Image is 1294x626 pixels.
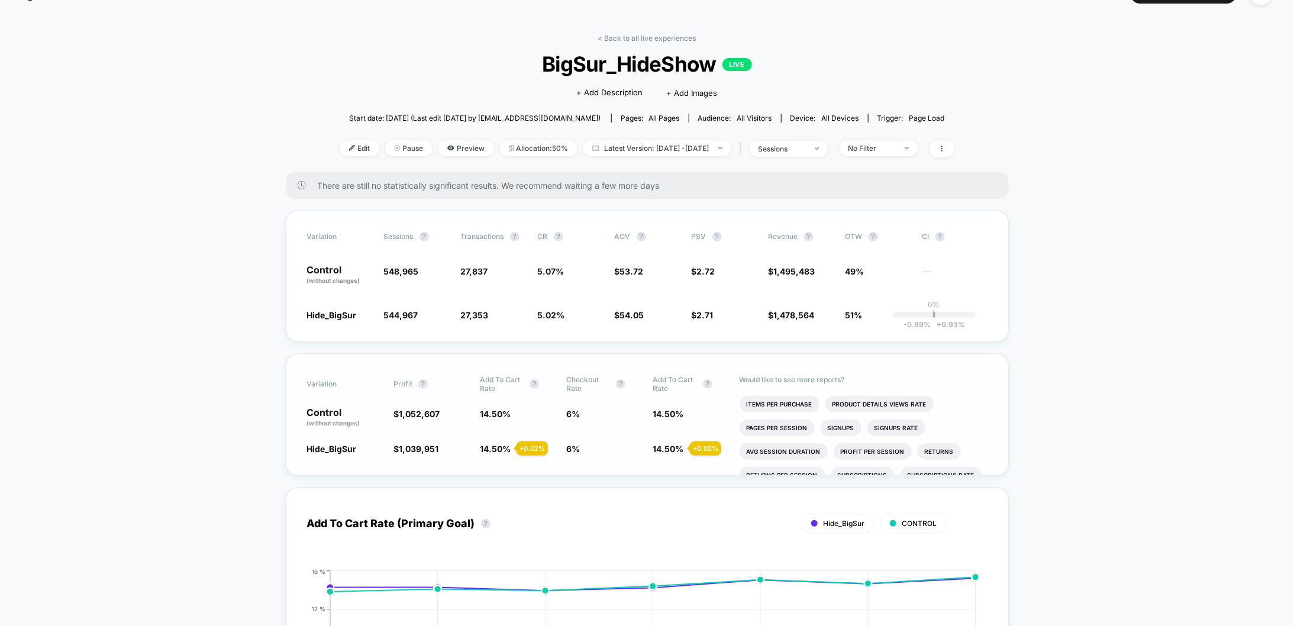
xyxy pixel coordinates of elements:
li: Avg Session Duration [740,443,828,460]
span: Hide_BigSur [307,444,357,454]
button: ? [419,232,429,241]
p: Control [307,408,382,428]
span: 5.02 % [538,310,565,320]
span: 27,837 [461,266,488,276]
span: $ [393,444,438,454]
span: all devices [822,114,859,122]
span: Transactions [461,232,504,241]
span: CONTROL [902,519,937,528]
span: Page Load [909,114,945,122]
span: There are still no statistically significant results. We recommend waiting a few more days [318,180,985,191]
span: Pause [385,140,433,156]
li: Pages Per Session [740,420,815,436]
button: ? [554,232,563,241]
span: Latest Version: [DATE] - [DATE] [583,140,731,156]
button: ? [703,379,712,389]
span: Preview [438,140,494,156]
span: $ [615,310,644,320]
li: Subscriptions Rate [901,467,982,483]
span: 53.72 [620,266,644,276]
div: Trigger: [877,114,945,122]
li: Returns Per Session [740,467,825,483]
span: | [737,140,750,157]
div: sessions [759,144,806,153]
span: $ [769,266,815,276]
span: 548,965 [384,266,419,276]
span: $ [769,310,815,320]
button: ? [616,379,625,389]
p: Control [307,265,372,285]
span: CR [538,232,548,241]
span: AOV [615,232,631,241]
button: ? [481,519,491,528]
span: 5.07 % [538,266,564,276]
span: 54.05 [620,310,644,320]
span: 1,495,483 [774,266,815,276]
span: $ [692,310,714,320]
p: LIVE [722,58,752,71]
p: | [933,309,935,318]
p: 0% [928,300,940,309]
span: 51% [846,310,863,320]
span: 14.50 % [480,409,511,419]
img: end [394,145,400,151]
span: Edit [340,140,379,156]
li: Signups [821,420,861,436]
span: + [937,320,941,329]
span: 2.71 [697,310,714,320]
button: ? [637,232,646,241]
div: No Filter [848,144,896,153]
span: Variation [307,375,372,393]
span: 14.50 % [653,409,684,419]
span: Device: [781,114,868,122]
span: --- [922,268,988,285]
span: PSV [692,232,706,241]
span: $ [393,409,440,419]
span: -0.89 % [903,320,931,329]
span: Profit [393,379,412,388]
span: 0.93 % [931,320,965,329]
span: 27,353 [461,310,489,320]
li: Product Details Views Rate [825,396,934,412]
span: CI [922,232,988,241]
span: 2.72 [697,266,715,276]
span: Revenue [769,232,798,241]
button: ? [712,232,722,241]
span: All Visitors [737,114,772,122]
span: Hide_BigSur [307,310,357,320]
div: Audience: [698,114,772,122]
span: 1,478,564 [774,310,815,320]
p: Would like to see more reports? [740,375,988,384]
span: Allocation: 50% [500,140,577,156]
div: + 0.02 % [690,441,721,456]
img: calendar [592,145,599,151]
button: ? [869,232,878,241]
li: Signups Rate [867,420,925,436]
span: 544,967 [384,310,418,320]
span: Start date: [DATE] (Last edit [DATE] by [EMAIL_ADDRESS][DOMAIN_NAME]) [349,114,601,122]
span: BigSur_HideShow [370,51,923,76]
button: ? [510,232,519,241]
div: + 0.02 % [517,441,548,456]
li: Subscriptions [831,467,895,483]
button: ? [935,232,945,241]
img: rebalance [509,145,514,151]
img: end [718,147,722,149]
span: Sessions [384,232,414,241]
span: + Add Images [666,88,717,98]
img: end [905,147,909,149]
span: 6 % [566,444,580,454]
tspan: 16 % [312,567,325,575]
span: (without changes) [307,277,360,284]
span: + Add Description [576,87,643,99]
span: Variation [307,232,372,241]
span: $ [692,266,715,276]
span: Hide_BigSur [824,519,865,528]
button: ? [418,379,428,389]
button: ? [804,232,814,241]
span: (without changes) [307,420,360,427]
span: 14.50 % [480,444,511,454]
img: edit [349,145,355,151]
span: 1,039,951 [399,444,438,454]
div: Pages: [621,114,680,122]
